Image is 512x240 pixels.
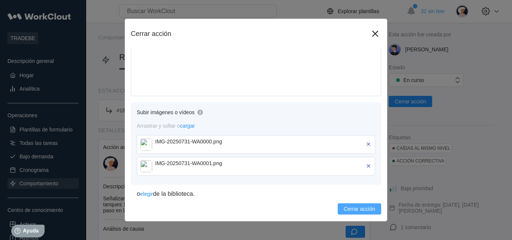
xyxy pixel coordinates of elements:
font: o [137,191,140,197]
font: de la biblioteca. [153,191,195,197]
font: IMG-20250731-WA0000.png [155,139,222,145]
font: Subir imágenes o vídeos [137,109,195,115]
font: elegir [140,191,153,197]
textarea: Se [MEDICAL_DATA] el tipo de bandeja por una mas robusta y se pinta para facilitar la visibilidad... [131,21,381,96]
img: b9890ce3-23fa-4254-8b3c-8688d3c04b2e [140,160,152,172]
img: e5c9d347-d15a-4d8b-a00c-ccdd26957dd2 [140,139,152,151]
font: IMG-20250731-WA0001.png [155,160,222,166]
font: Cerrar acción [344,206,375,212]
font: Cerrar acción [131,30,171,37]
font: cargar [180,123,195,129]
font: Arrastrar y soltar o [137,123,180,129]
button: Cerrar acción [338,203,381,215]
